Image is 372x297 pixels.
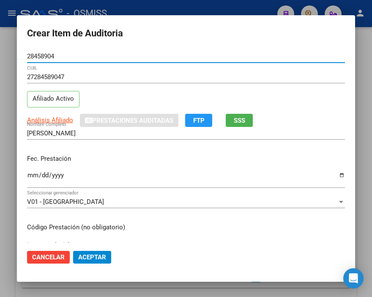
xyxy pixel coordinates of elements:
[27,91,79,107] p: Afiliado Activo
[73,251,111,264] button: Aceptar
[80,114,178,127] button: Prestaciones Auditadas
[32,253,65,261] span: Cancelar
[185,114,212,127] button: FTP
[193,117,205,124] span: FTP
[27,198,104,206] span: V01 - [GEOGRAPHIC_DATA]
[27,116,73,124] span: Análisis Afiliado
[27,251,70,264] button: Cancelar
[78,253,106,261] span: Aceptar
[27,25,345,41] h2: Crear Item de Auditoria
[92,117,173,124] span: Prestaciones Auditadas
[27,154,345,164] p: Fec. Prestación
[343,268,364,289] div: Open Intercom Messenger
[234,117,245,124] span: SSS
[226,114,253,127] button: SSS
[27,223,345,232] p: Código Prestación (no obligatorio)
